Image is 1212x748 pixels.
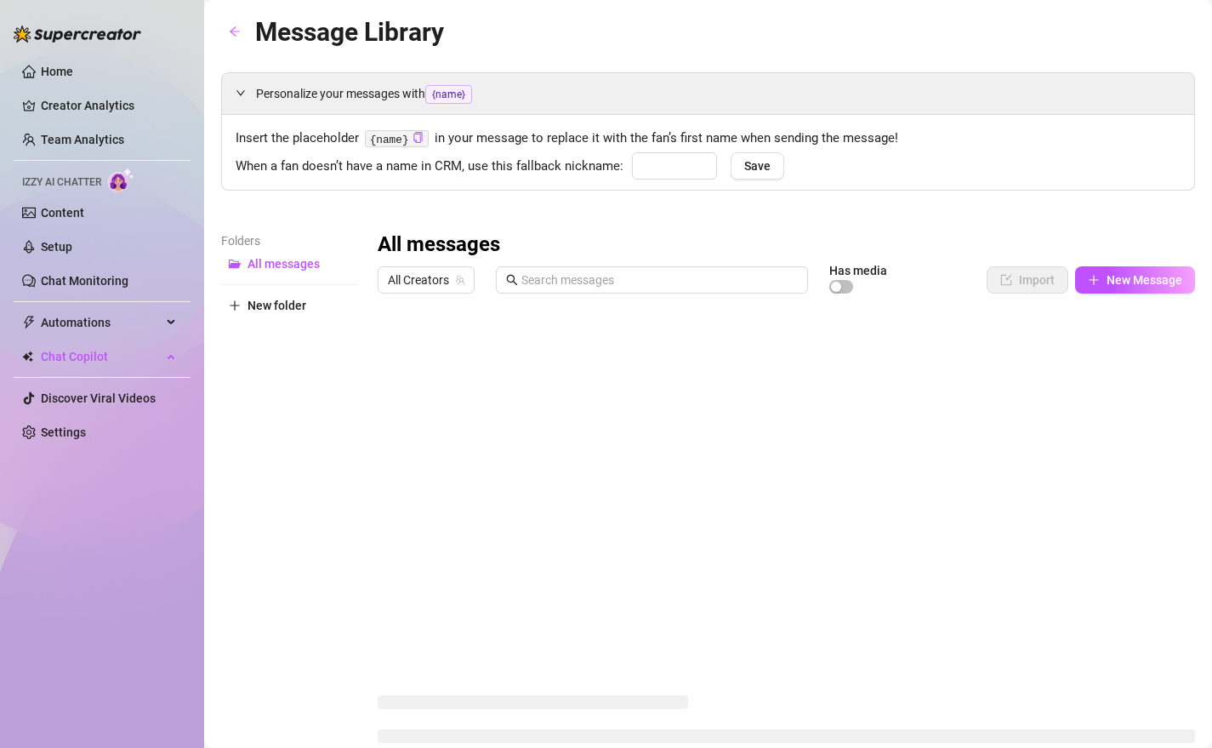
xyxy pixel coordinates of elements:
a: Chat Monitoring [41,274,128,288]
span: Personalize your messages with [256,84,1181,104]
span: arrow-left [229,26,241,37]
span: expanded [236,88,246,98]
span: plus [229,300,241,311]
code: {name} [365,130,429,148]
button: New Message [1075,266,1195,294]
span: Chat Copilot [41,343,162,370]
article: Message Library [255,12,444,52]
button: All messages [221,250,357,277]
article: Folders [221,231,357,250]
span: All messages [248,257,320,271]
img: logo-BBDzfeDw.svg [14,26,141,43]
span: New folder [248,299,306,312]
article: Has media [829,266,887,276]
a: Settings [41,425,86,439]
span: All Creators [388,267,464,293]
a: Team Analytics [41,133,124,146]
h3: All messages [378,231,500,259]
button: Import [987,266,1068,294]
a: Creator Analytics [41,92,177,119]
span: thunderbolt [22,316,36,329]
span: Izzy AI Chatter [22,174,101,191]
span: folder-open [229,258,241,270]
button: Save [731,152,784,180]
span: Insert the placeholder in your message to replace it with the fan’s first name when sending the m... [236,128,1181,149]
span: Save [744,159,771,173]
img: AI Chatter [108,168,134,192]
a: Content [41,206,84,220]
img: Chat Copilot [22,351,33,363]
a: Home [41,65,73,78]
button: Click to Copy [413,132,424,145]
span: When a fan doesn’t have a name in CRM, use this fallback nickname: [236,157,623,177]
span: plus [1088,274,1100,286]
span: team [455,275,465,285]
span: New Message [1107,273,1182,287]
span: search [506,274,518,286]
span: Automations [41,309,162,336]
a: Setup [41,240,72,254]
div: Personalize your messages with{name} [222,73,1194,114]
span: {name} [425,85,472,104]
a: Discover Viral Videos [41,391,156,405]
span: copy [413,132,424,143]
button: New folder [221,292,357,319]
input: Search messages [521,271,798,289]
